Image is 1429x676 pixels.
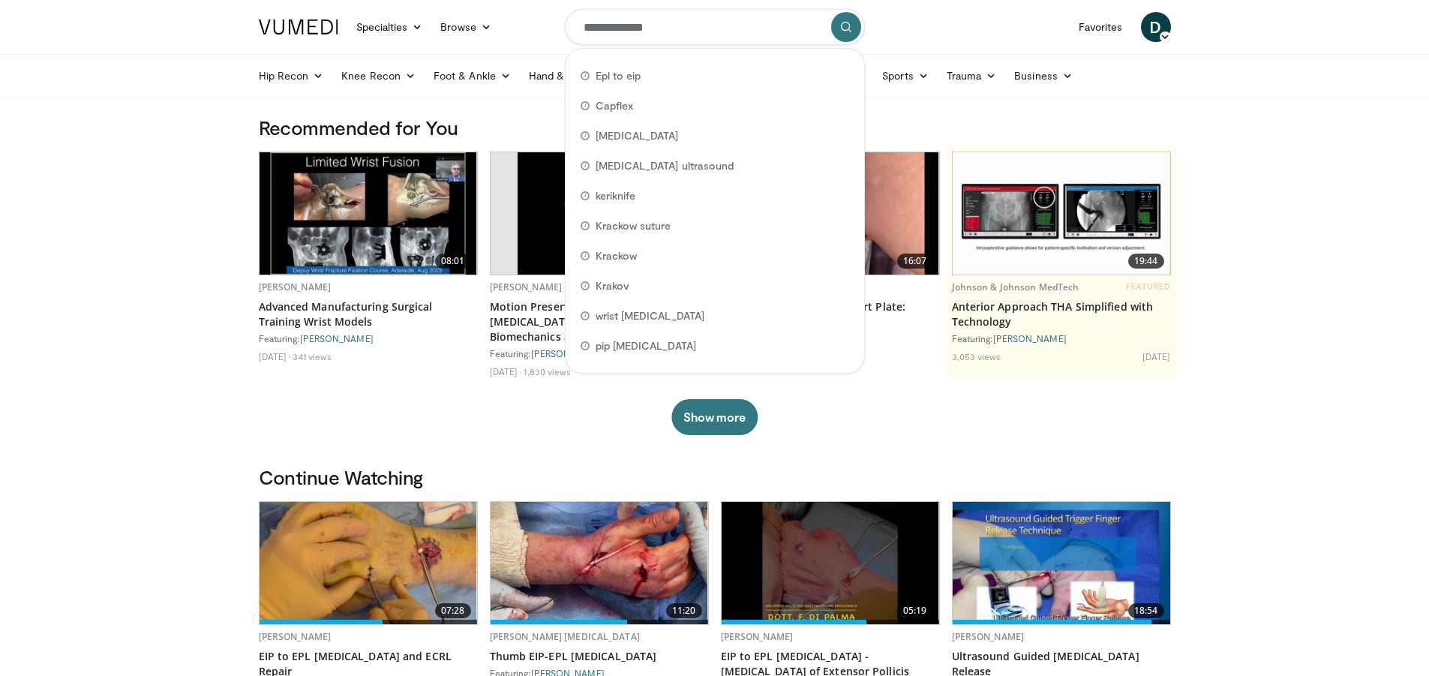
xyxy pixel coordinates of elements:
li: 341 views [293,350,332,362]
img: 06bb1c17-1231-4454-8f12-6191b0b3b81a.620x360_q85_upscale.jpg [953,152,1170,275]
a: Specialties [347,12,432,42]
li: [DATE] [259,350,291,362]
li: 1,830 views [524,365,571,377]
img: VuMedi Logo [259,20,338,35]
span: 11:20 [666,603,702,618]
a: Browse [431,12,500,42]
span: wrist [MEDICAL_DATA] [596,308,704,323]
a: 08:01 [260,152,477,275]
h3: Continue Watching [259,465,1171,489]
a: Favorites [1070,12,1132,42]
span: 19:44 [1128,254,1164,269]
img: 5220c55c-1ffe-4116-90e5-5a1cd4e279a9.620x360_q85_upscale.jpg [518,152,681,275]
div: Featuring: [952,332,1171,344]
span: FEATURED [1126,281,1170,292]
a: [PERSON_NAME] [259,281,332,293]
li: [DATE] [490,365,522,377]
h3: Recommended for You [259,116,1171,140]
a: [PERSON_NAME] [993,333,1067,344]
a: Knee Recon [332,61,425,91]
img: aac654da-3ffc-4b73-aded-c77c0e03705c.620x360_q85_upscale.jpg [260,502,477,624]
img: 851cdf52-9fc3-470d-9125-2210478e301e.620x360_q85_upscale.jpg [722,502,939,624]
a: 18:54 [953,502,1170,624]
span: 07:28 [435,603,471,618]
a: Business [1005,61,1082,91]
span: 08:01 [435,254,471,269]
span: Krackow [596,248,638,263]
a: Hip Recon [250,61,333,91]
span: keriknife [596,188,636,203]
input: Search topics, interventions [565,9,865,45]
span: 05:19 [897,603,933,618]
li: 3,053 views [952,350,1001,362]
span: Krakov [596,278,629,293]
a: [PERSON_NAME] [721,630,794,643]
a: [PERSON_NAME] [300,333,374,344]
a: Advanced Manufacturing Surgical Training Wrist Models [259,299,478,329]
a: Hand & Wrist [520,61,617,91]
a: Thumb EIP-EPL [MEDICAL_DATA] [490,649,709,664]
img: fbf55afb-45ca-40d8-908f-b09eb0207f56.620x360_q85_upscale.jpg [491,502,708,624]
span: pip [MEDICAL_DATA] [596,338,696,353]
a: 19:44 [953,152,1170,275]
div: Featuring: [259,332,478,344]
a: Anterior Approach THA Simplified with Technology [952,299,1171,329]
span: 18:54 [1128,603,1164,618]
li: [DATE] [1142,350,1171,362]
a: [PERSON_NAME] [952,630,1025,643]
a: [PERSON_NAME] [MEDICAL_DATA] [490,630,640,643]
span: Epl to eip [596,68,641,83]
a: D [1141,12,1171,42]
button: Show more [671,399,758,435]
a: 11:13 [491,152,708,275]
a: [PERSON_NAME] [531,348,605,359]
a: Sports [873,61,938,91]
a: Trauma [938,61,1006,91]
a: Johnson & Johnson MedTech [952,281,1079,293]
div: Featuring: [490,347,709,359]
span: 16:07 [897,254,933,269]
a: Motion Preserving Procedures: Effects of [MEDICAL_DATA] Morphology, Biomechanics and Function [490,299,709,344]
span: [MEDICAL_DATA] ultrasound [596,158,734,173]
span: Capflex [596,98,634,113]
a: [PERSON_NAME] [490,281,563,293]
a: [PERSON_NAME] [259,630,332,643]
a: 11:20 [491,502,708,624]
a: 07:28 [260,502,477,624]
span: [MEDICAL_DATA] [596,128,679,143]
a: Foot & Ankle [425,61,520,91]
span: Krackow suture [596,218,671,233]
img: 684d4509-7dd9-4427-8469-cd703512371c.620x360_q85_upscale.jpg [953,502,1170,624]
img: 13a7b613-760b-4c9d-a1e0-c18642025d79.620x360_q85_upscale.jpg [260,152,477,275]
a: 05:19 [722,502,939,624]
